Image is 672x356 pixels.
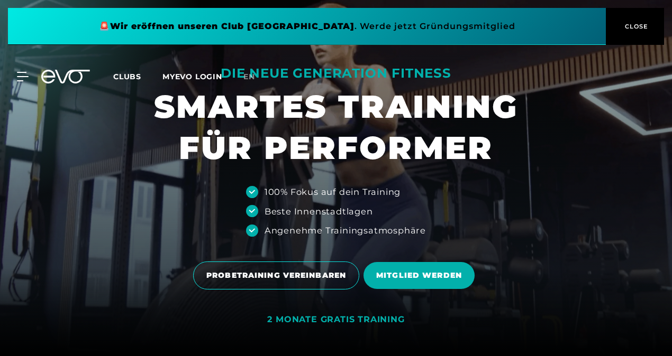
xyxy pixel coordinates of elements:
a: MYEVO LOGIN [162,72,222,81]
span: MITGLIED WERDEN [376,270,462,281]
a: en [243,71,268,83]
a: Clubs [113,71,162,81]
span: en [243,72,255,81]
div: Angenehme Trainingsatmosphäre [265,224,426,237]
div: 2 MONATE GRATIS TRAINING [267,314,404,325]
button: CLOSE [606,8,664,45]
span: Clubs [113,72,141,81]
h1: SMARTES TRAINING FÜR PERFORMER [154,86,518,168]
span: PROBETRAINING VEREINBAREN [206,270,346,281]
a: MITGLIED WERDEN [364,254,479,297]
span: CLOSE [622,22,648,31]
div: 100% Fokus auf dein Training [265,185,401,198]
div: Beste Innenstadtlagen [265,205,373,218]
a: PROBETRAINING VEREINBAREN [193,254,364,297]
